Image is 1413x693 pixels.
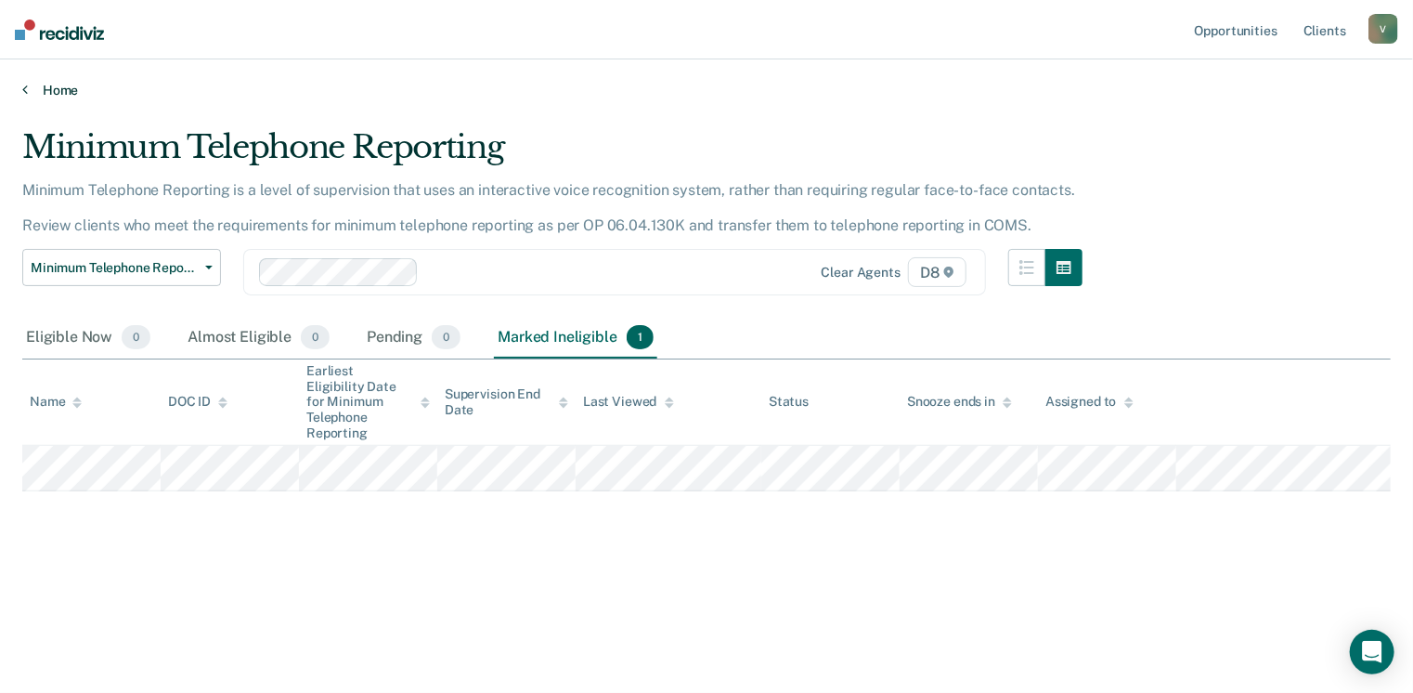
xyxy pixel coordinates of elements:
[1045,394,1133,410] div: Assigned to
[494,318,657,359] div: Marked Ineligible1
[363,318,464,359] div: Pending0
[22,318,154,359] div: Eligible Now0
[15,20,104,40] img: Recidiviz
[31,260,198,276] span: Minimum Telephone Reporting
[822,265,901,281] div: Clear agents
[306,363,430,441] div: Earliest Eligibility Date for Minimum Telephone Reporting
[301,325,330,349] span: 0
[30,394,82,410] div: Name
[769,394,809,410] div: Status
[907,394,1012,410] div: Snooze ends in
[122,325,150,349] span: 0
[168,394,227,410] div: DOC ID
[22,249,221,286] button: Minimum Telephone Reporting
[22,181,1075,234] p: Minimum Telephone Reporting is a level of supervision that uses an interactive voice recognition ...
[432,325,460,349] span: 0
[908,257,966,287] span: D8
[1350,630,1394,674] div: Open Intercom Messenger
[627,325,654,349] span: 1
[583,394,673,410] div: Last Viewed
[1368,14,1398,44] button: V
[445,386,568,418] div: Supervision End Date
[22,82,1391,98] a: Home
[184,318,333,359] div: Almost Eligible0
[22,128,1082,181] div: Minimum Telephone Reporting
